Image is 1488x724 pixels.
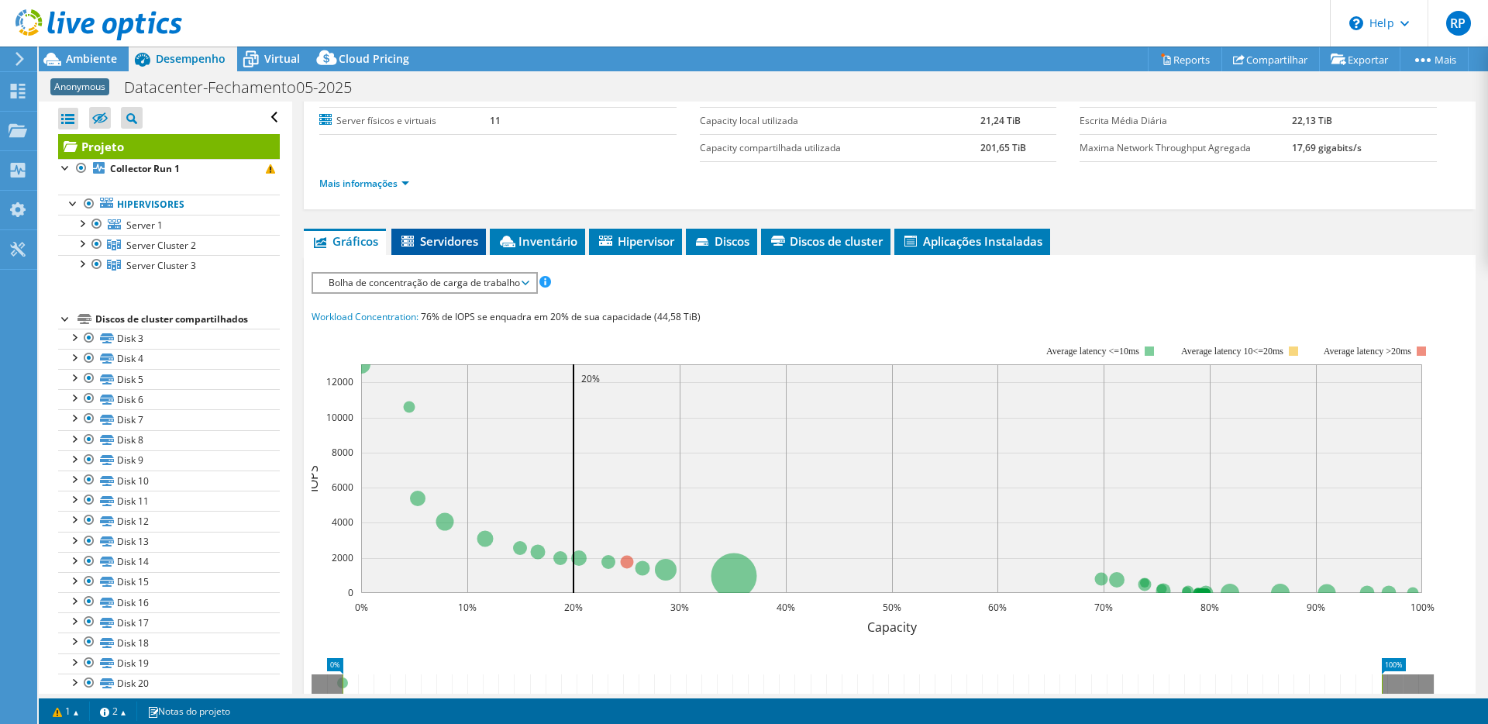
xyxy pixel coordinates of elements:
span: Discos de cluster [769,233,883,249]
text: 0 [348,586,353,599]
a: Disk 4 [58,349,280,369]
a: Disk 19 [58,653,280,674]
text: Capacity [867,619,918,636]
text: 60% [988,601,1007,614]
a: Disk 13 [58,532,280,552]
div: Discos de cluster compartilhados [95,310,280,329]
a: Projeto [58,134,280,159]
tspan: Average latency <=10ms [1046,346,1139,357]
text: 8000 [332,446,353,459]
a: Disk 3 [58,329,280,349]
b: 11 [490,114,501,127]
span: Server Cluster 3 [126,259,196,272]
span: Desempenho [156,51,226,66]
text: 100% [1410,601,1435,614]
b: 201,65 TiB [980,141,1026,154]
text: 30% [670,601,689,614]
span: Bolha de concentração de carga de trabalho [321,274,528,292]
text: 10000 [326,411,353,424]
a: Disk 9 [58,450,280,471]
label: Maxima Network Throughput Agregada [1080,140,1292,156]
b: 21,24 TiB [980,114,1021,127]
span: Server 1 [126,219,163,232]
text: 6000 [332,481,353,494]
span: Virtual [264,51,300,66]
label: Capacity local utilizada [700,113,980,129]
label: Escrita Média Diária [1080,113,1292,129]
text: 2000 [332,551,353,564]
a: Compartilhar [1221,47,1320,71]
text: 70% [1094,601,1113,614]
text: 80% [1200,601,1219,614]
text: 50% [883,601,901,614]
a: Reports [1148,47,1222,71]
text: 10% [458,601,477,614]
a: Notas do projeto [136,702,241,721]
a: 2 [89,702,137,721]
svg: \n [1349,16,1363,30]
a: Server Cluster 3 [58,255,280,275]
a: Disk 12 [58,511,280,531]
a: Disk 14 [58,552,280,572]
a: Disk 11 [58,491,280,511]
span: 76% de IOPS se enquadra em 20% de sua capacidade (44,58 TiB) [421,310,701,323]
text: Average latency >20ms [1324,346,1411,357]
span: Hipervisor [597,233,674,249]
a: Disk 8 [58,430,280,450]
a: Disk 15 [58,572,280,592]
text: 20% [564,601,583,614]
a: Server 1 [58,215,280,235]
tspan: Average latency 10<=20ms [1181,346,1283,357]
span: Servidores [399,233,478,249]
span: Aplicações Instaladas [902,233,1042,249]
a: Mais [1400,47,1469,71]
text: 4000 [332,515,353,529]
a: Disk 10 [58,471,280,491]
text: 0% [355,601,368,614]
text: 90% [1307,601,1325,614]
span: Anonymous [50,78,109,95]
span: Server Cluster 2 [126,239,196,252]
span: Discos [694,233,749,249]
b: 17,69 gigabits/s [1292,141,1362,154]
a: Disk 6 [58,389,280,409]
a: Collector Run 1 [58,159,280,179]
span: Ambiente [66,51,117,66]
a: Disk 5 [58,369,280,389]
label: Capacity compartilhada utilizada [700,140,980,156]
text: 20% [581,372,600,385]
a: Server Cluster 2 [58,235,280,255]
a: Disk 18 [58,633,280,653]
span: RP [1446,11,1471,36]
a: Exportar [1319,47,1400,71]
span: Workload Concentration: [312,310,418,323]
text: IOPS [305,465,322,492]
a: Mais informações [319,177,409,190]
h1: Datacenter-Fechamento05-2025 [117,79,376,96]
text: 40% [777,601,795,614]
b: 22,13 TiB [1292,114,1332,127]
a: Disk 20 [58,674,280,694]
a: Disk 17 [58,612,280,633]
a: Disk 7 [58,409,280,429]
b: Collector Run 1 [110,162,180,175]
span: Cloud Pricing [339,51,409,66]
label: Server físicos e virtuais [319,113,489,129]
span: Gráficos [312,233,378,249]
a: 1 [42,702,90,721]
text: 12000 [326,375,353,388]
a: Disk 16 [58,592,280,612]
span: Inventário [498,233,577,249]
a: Hipervisores [58,195,280,215]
